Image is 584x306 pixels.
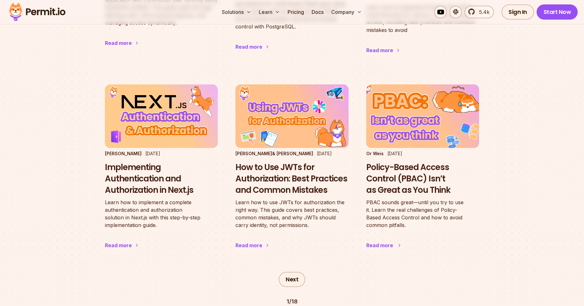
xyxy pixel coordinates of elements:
[317,151,332,156] time: [DATE]
[105,150,142,157] p: [PERSON_NAME]
[465,6,494,18] a: 5.4k
[105,84,218,261] a: Implementing Authentication and Authorization in Next.js[PERSON_NAME][DATE]Implementing Authentic...
[105,39,132,47] div: Read more
[329,6,364,18] button: Company
[235,84,348,261] a: How to Use JWTs for Authorization: Best Practices and Common Mistakes[PERSON_NAME]& [PERSON_NAME]...
[105,199,218,229] p: Learn how to implement a complete authentication and authorization solution in Next.js with this ...
[366,162,479,196] h3: Policy-Based Access Control (PBAC) Isn’t as Great as You Think
[287,297,298,306] div: 1 / 18
[235,162,348,196] h3: How to Use JWTs for Authorization: Best Practices and Common Mistakes
[279,272,305,287] a: Next
[105,162,218,196] h3: Implementing Authentication and Authorization in Next.js
[537,4,578,20] a: Start Now
[256,6,283,18] button: Learn
[366,242,393,249] div: Read more
[145,151,160,156] time: [DATE]
[361,81,485,151] img: Policy-Based Access Control (PBAC) Isn’t as Great as You Think
[366,199,479,229] p: PBAC sounds great—until you try to use it. Learn the real challenges of Policy-Based Access Contr...
[475,8,490,16] span: 5.4k
[235,150,313,157] p: [PERSON_NAME] & [PERSON_NAME]
[219,6,254,18] button: Solutions
[235,84,348,148] img: How to Use JWTs for Authorization: Best Practices and Common Mistakes
[285,6,307,18] a: Pricing
[387,151,402,156] time: [DATE]
[309,6,326,18] a: Docs
[235,199,348,229] p: Learn how to use JWTs for authorization the right way. This guide covers best practices, common m...
[235,43,262,51] div: Read more
[366,150,384,157] p: Or Weis
[366,84,479,261] a: Policy-Based Access Control (PBAC) Isn’t as Great as You ThinkOr Weis[DATE]Policy-Based Access Co...
[235,242,262,249] div: Read more
[105,84,218,148] img: Implementing Authentication and Authorization in Next.js
[502,4,534,20] a: Sign In
[6,1,68,23] img: Permit logo
[366,46,393,54] div: Read more
[105,242,132,249] div: Read more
